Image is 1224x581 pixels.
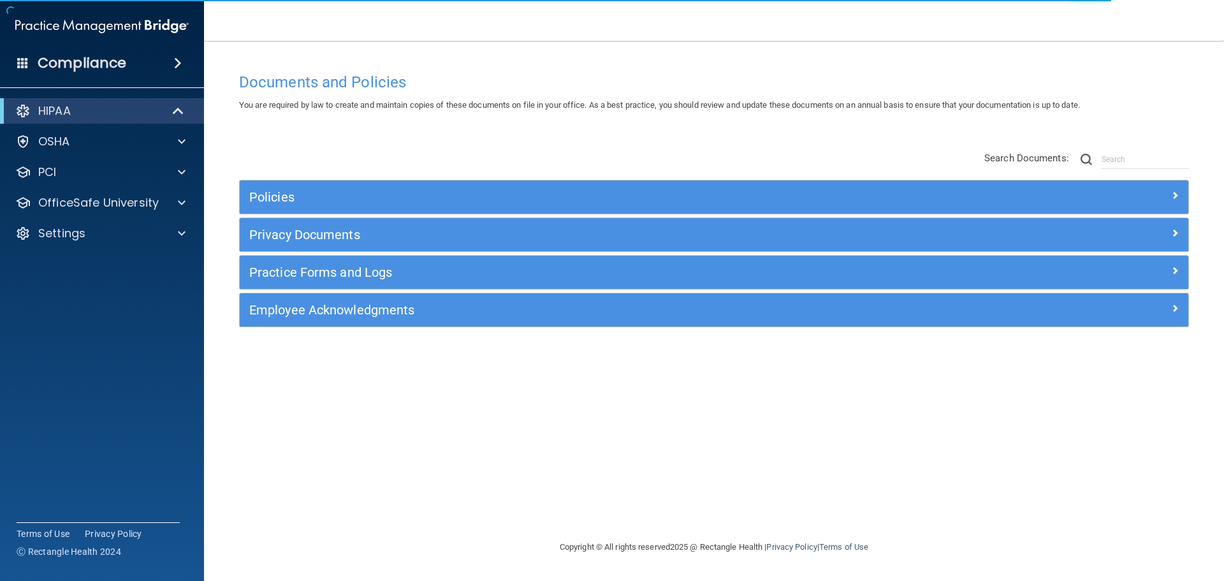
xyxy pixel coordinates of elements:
div: Copyright © All rights reserved 2025 @ Rectangle Health | | [481,527,947,568]
a: Policies [249,187,1179,207]
span: Search Documents: [984,152,1069,164]
input: Search [1102,150,1189,169]
a: OfficeSafe University [15,195,186,210]
a: OSHA [15,134,186,149]
a: Privacy Policy [85,527,142,540]
a: PCI [15,165,186,180]
h4: Documents and Policies [239,74,1189,91]
img: ic-search.3b580494.png [1081,154,1092,165]
a: HIPAA [15,103,185,119]
a: Settings [15,226,186,241]
p: PCI [38,165,56,180]
img: PMB logo [15,13,189,39]
a: Terms of Use [17,527,69,540]
a: Employee Acknowledgments [249,300,1179,320]
h5: Practice Forms and Logs [249,265,942,279]
p: HIPAA [38,103,71,119]
span: Ⓒ Rectangle Health 2024 [17,545,121,558]
h5: Employee Acknowledgments [249,303,942,317]
p: OSHA [38,134,70,149]
a: Privacy Documents [249,224,1179,245]
p: OfficeSafe University [38,195,159,210]
span: You are required by law to create and maintain copies of these documents on file in your office. ... [239,100,1080,110]
a: Privacy Policy [766,542,817,552]
h4: Compliance [38,54,126,72]
a: Practice Forms and Logs [249,262,1179,283]
h5: Policies [249,190,942,204]
a: Terms of Use [819,542,868,552]
h5: Privacy Documents [249,228,942,242]
p: Settings [38,226,85,241]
